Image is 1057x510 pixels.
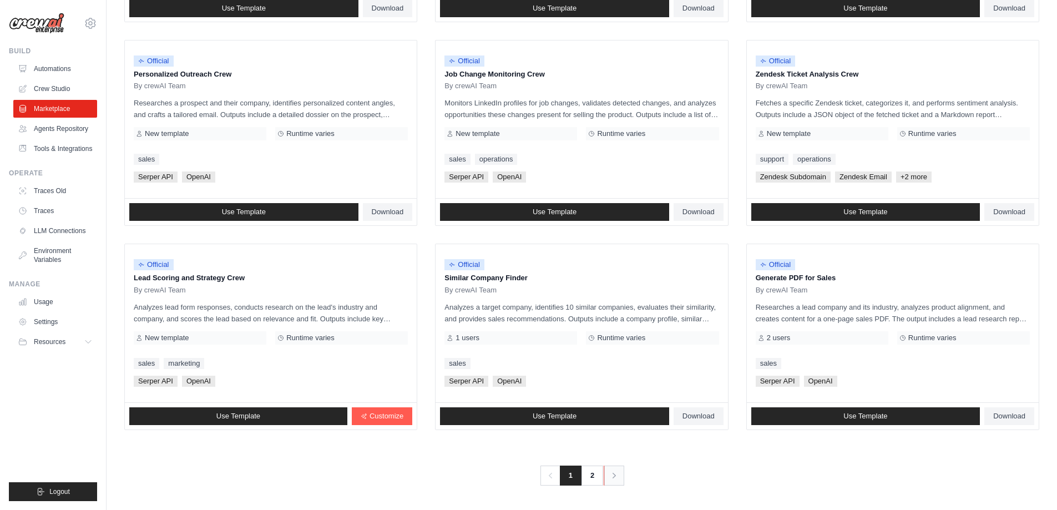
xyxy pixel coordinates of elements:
[843,412,887,421] span: Use Template
[674,407,724,425] a: Download
[222,208,266,216] span: Use Template
[49,487,70,496] span: Logout
[129,203,358,221] a: Use Template
[444,286,497,295] span: By crewAI Team
[756,69,1030,80] p: Zendesk Ticket Analysis Crew
[908,334,957,342] span: Runtime varies
[363,203,413,221] a: Download
[182,376,215,387] span: OpenAI
[286,334,335,342] span: Runtime varies
[134,82,186,90] span: By crewAI Team
[756,82,808,90] span: By crewAI Team
[756,171,831,183] span: Zendesk Subdomain
[533,4,576,13] span: Use Template
[756,259,796,270] span: Official
[13,313,97,331] a: Settings
[682,208,715,216] span: Download
[674,203,724,221] a: Download
[581,466,603,486] a: 2
[751,203,980,221] a: Use Template
[9,13,64,34] img: Logo
[372,4,404,13] span: Download
[444,376,488,387] span: Serper API
[597,334,645,342] span: Runtime varies
[493,376,526,387] span: OpenAI
[134,259,174,270] span: Official
[9,169,97,178] div: Operate
[560,466,581,486] span: 1
[134,69,408,80] p: Personalized Outreach Crew
[540,466,623,486] nav: Pagination
[908,129,957,138] span: Runtime varies
[456,334,479,342] span: 1 users
[843,4,887,13] span: Use Template
[756,301,1030,325] p: Researches a lead company and its industry, analyzes product alignment, and creates content for a...
[134,301,408,325] p: Analyzes lead form responses, conducts research on the lead's industry and company, and scores th...
[372,208,404,216] span: Download
[13,293,97,311] a: Usage
[835,171,892,183] span: Zendesk Email
[370,412,403,421] span: Customize
[756,272,1030,284] p: Generate PDF for Sales
[222,4,266,13] span: Use Template
[444,259,484,270] span: Official
[134,272,408,284] p: Lead Scoring and Strategy Crew
[13,140,97,158] a: Tools & Integrations
[134,97,408,120] p: Researches a prospect and their company, identifies personalized content angles, and crafts a tai...
[756,286,808,295] span: By crewAI Team
[9,482,97,501] button: Logout
[216,412,260,421] span: Use Template
[182,171,215,183] span: OpenAI
[134,171,178,183] span: Serper API
[34,337,65,346] span: Resources
[896,171,932,183] span: +2 more
[145,129,189,138] span: New template
[134,376,178,387] span: Serper API
[444,97,719,120] p: Monitors LinkedIn profiles for job changes, validates detected changes, and analyzes opportunitie...
[13,202,97,220] a: Traces
[756,97,1030,120] p: Fetches a specific Zendesk ticket, categorizes it, and performs sentiment analysis. Outputs inclu...
[444,69,719,80] p: Job Change Monitoring Crew
[756,154,788,165] a: support
[440,203,669,221] a: Use Template
[440,407,669,425] a: Use Template
[682,4,715,13] span: Download
[993,208,1025,216] span: Download
[793,154,836,165] a: operations
[444,171,488,183] span: Serper API
[804,376,837,387] span: OpenAI
[13,120,97,138] a: Agents Repository
[682,412,715,421] span: Download
[9,280,97,289] div: Manage
[286,129,335,138] span: Runtime varies
[475,154,518,165] a: operations
[756,376,800,387] span: Serper API
[984,203,1034,221] a: Download
[129,407,347,425] a: Use Template
[533,412,576,421] span: Use Template
[444,55,484,67] span: Official
[993,412,1025,421] span: Download
[533,208,576,216] span: Use Template
[9,47,97,55] div: Build
[13,182,97,200] a: Traces Old
[444,301,719,325] p: Analyzes a target company, identifies 10 similar companies, evaluates their similarity, and provi...
[134,358,159,369] a: sales
[134,55,174,67] span: Official
[134,154,159,165] a: sales
[843,208,887,216] span: Use Template
[13,100,97,118] a: Marketplace
[134,286,186,295] span: By crewAI Team
[145,334,189,342] span: New template
[756,55,796,67] span: Official
[164,358,204,369] a: marketing
[13,60,97,78] a: Automations
[756,358,781,369] a: sales
[13,222,97,240] a: LLM Connections
[597,129,645,138] span: Runtime varies
[456,129,499,138] span: New template
[444,154,470,165] a: sales
[493,171,526,183] span: OpenAI
[444,82,497,90] span: By crewAI Team
[13,333,97,351] button: Resources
